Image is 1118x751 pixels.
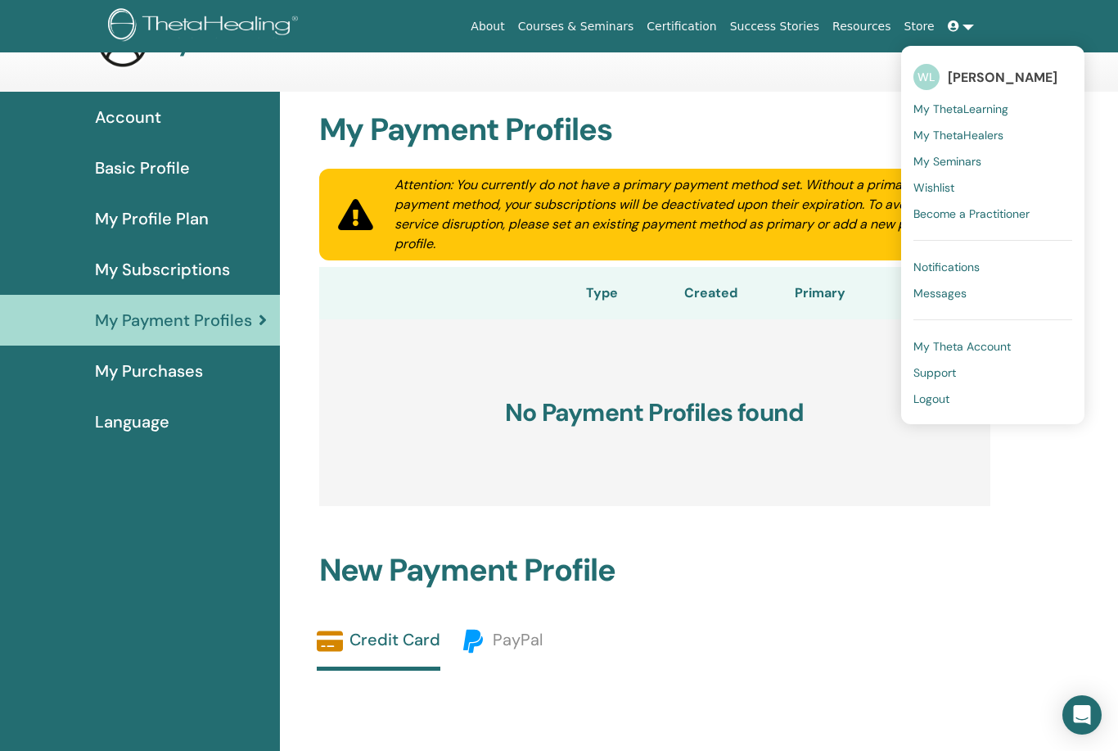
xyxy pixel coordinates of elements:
[913,391,949,406] span: Logout
[913,96,1072,122] a: My ThetaLearning
[95,206,209,231] span: My Profile Plan
[95,409,169,434] span: Language
[913,260,980,274] span: Notifications
[640,11,723,42] a: Certification
[898,11,941,42] a: Store
[913,333,1072,360] a: My Theta Account
[826,11,898,42] a: Resources
[108,8,304,45] img: logo.png
[913,201,1072,227] a: Become a Practitioner
[317,628,343,654] img: credit-card-solid.svg
[913,254,1072,280] a: Notifications
[913,180,954,195] span: Wishlist
[724,11,826,42] a: Success Stories
[913,102,1008,116] span: My ThetaLearning
[464,11,511,42] a: About
[95,257,230,282] span: My Subscriptions
[755,267,886,319] th: Primary
[537,267,668,319] th: Type
[913,280,1072,306] a: Messages
[309,111,1001,149] h2: My Payment Profiles
[95,359,203,383] span: My Purchases
[913,122,1072,148] a: My ThetaHealers
[913,360,1072,386] a: Support
[913,386,1072,412] a: Logout
[948,69,1057,86] span: [PERSON_NAME]
[913,128,1003,143] span: My ThetaHealers
[95,156,190,180] span: Basic Profile
[156,28,365,57] h3: My Theta Account
[913,365,956,380] span: Support
[95,308,252,333] span: My Payment Profiles
[913,154,981,169] span: My Seminars
[913,64,940,90] span: WL
[95,105,161,129] span: Account
[913,58,1072,96] a: WL[PERSON_NAME]
[493,629,543,650] span: PayPal
[913,339,1011,354] span: My Theta Account
[512,11,641,42] a: Courses & Seminars
[375,175,990,254] div: Attention: You currently do not have a primary payment method set. Without a primary payment meth...
[913,206,1030,221] span: Become a Practitioner
[309,552,1001,590] h2: New Payment Profile
[668,267,755,319] th: Created
[319,319,991,506] h3: No Payment Profiles found
[913,286,967,301] span: Messages
[913,148,1072,174] a: My Seminars
[317,628,440,671] a: Credit Card
[1062,695,1102,735] div: Open Intercom Messenger
[913,174,1072,201] a: Wishlist
[460,628,486,654] img: paypal.svg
